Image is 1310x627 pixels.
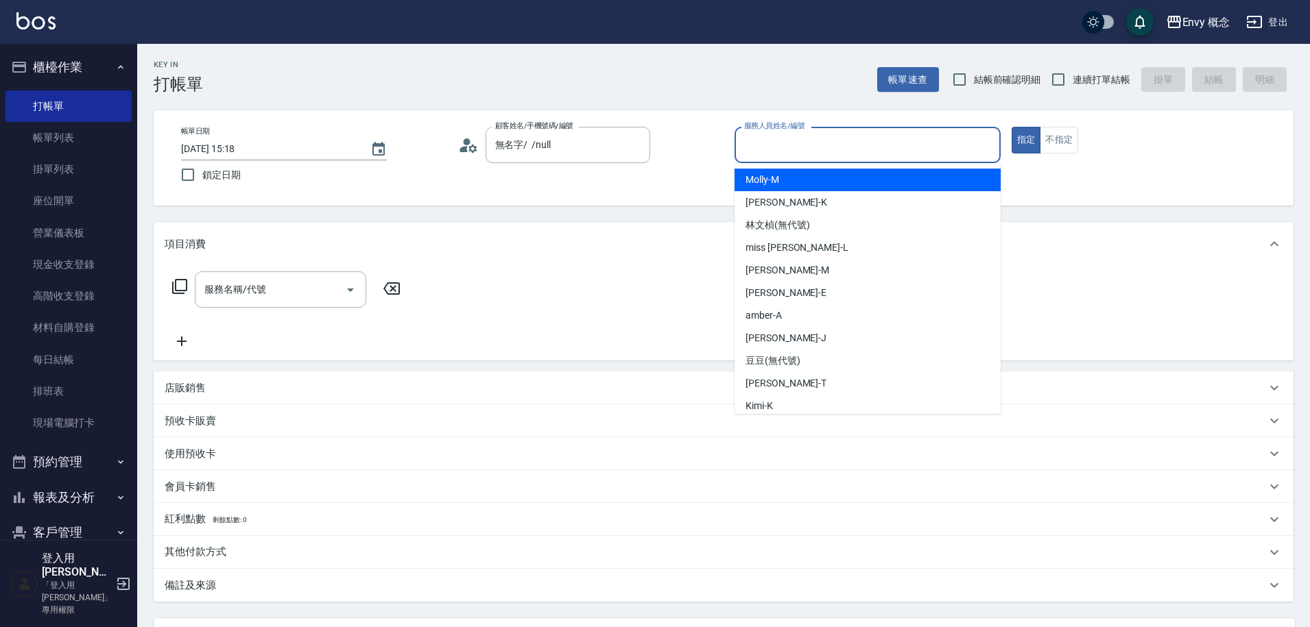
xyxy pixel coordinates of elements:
a: 現金收支登錄 [5,249,132,280]
button: 帳單速查 [877,67,939,93]
a: 每日結帳 [5,344,132,376]
p: 紅利點數 [165,512,246,527]
button: 櫃檯作業 [5,49,132,85]
span: Kimi -K [746,399,773,413]
a: 排班表 [5,376,132,407]
button: 不指定 [1040,127,1078,153]
img: Person [11,570,38,598]
p: 備註及來源 [165,578,216,593]
a: 高階收支登錄 [5,280,132,312]
button: Envy 概念 [1160,8,1236,36]
span: 林文楨 (無代號) [746,218,810,232]
span: [PERSON_NAME] -M [746,263,829,278]
button: 報表及分析 [5,480,132,515]
span: 鎖定日期 [202,168,241,182]
span: Molly -M [746,173,779,187]
h2: Key In [154,60,203,69]
button: 登出 [1241,10,1294,35]
div: 其他付款方式 [154,536,1294,569]
p: 使用預收卡 [165,447,216,461]
div: 項目消費 [154,222,1294,266]
label: 顧客姓名/手機號碼/編號 [495,121,573,131]
p: 「登入用[PERSON_NAME]」專用權限 [42,579,112,616]
span: 豆豆 (無代號) [746,354,800,368]
p: 店販銷售 [165,381,206,395]
button: save [1126,8,1154,36]
a: 帳單列表 [5,122,132,153]
span: miss [PERSON_NAME] -L [746,241,848,255]
div: 紅利點數剩餘點數: 0 [154,503,1294,536]
button: 預約管理 [5,444,132,480]
a: 現場電腦打卡 [5,407,132,439]
input: YYYY/MM/DD hh:mm [181,138,357,160]
span: 結帳前確認明細 [974,73,1041,87]
span: 連續打單結帳 [1073,73,1130,87]
span: 剩餘點數: 0 [213,516,247,524]
div: 使用預收卡 [154,437,1294,470]
a: 營業儀表板 [5,217,132,249]
button: Choose date, selected date is 2025-08-20 [362,133,395,166]
button: 客戶管理 [5,515,132,550]
p: 預收卡販賣 [165,414,216,428]
a: 掛單列表 [5,153,132,185]
p: 會員卡銷售 [165,480,216,494]
div: 預收卡販賣 [154,404,1294,437]
label: 帳單日期 [181,126,210,136]
button: 指定 [1012,127,1041,153]
button: Open [340,279,361,301]
a: 材料自購登錄 [5,312,132,343]
h5: 登入用[PERSON_NAME] [42,552,112,579]
label: 服務人員姓名/編號 [744,121,805,131]
span: [PERSON_NAME] -K [746,195,827,210]
div: 會員卡銷售 [154,470,1294,503]
h3: 打帳單 [154,75,203,94]
a: 座位開單 [5,185,132,217]
span: amber -A [746,308,782,323]
span: [PERSON_NAME] -J [746,331,826,345]
p: 其他付款方式 [165,545,233,560]
a: 打帳單 [5,90,132,122]
span: [PERSON_NAME] -T [746,376,826,391]
div: Envy 概念 [1182,14,1230,31]
p: 項目消費 [165,237,206,251]
img: Logo [16,12,56,29]
div: 備註及來源 [154,569,1294,602]
span: [PERSON_NAME] -E [746,286,826,300]
div: 店販銷售 [154,371,1294,404]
